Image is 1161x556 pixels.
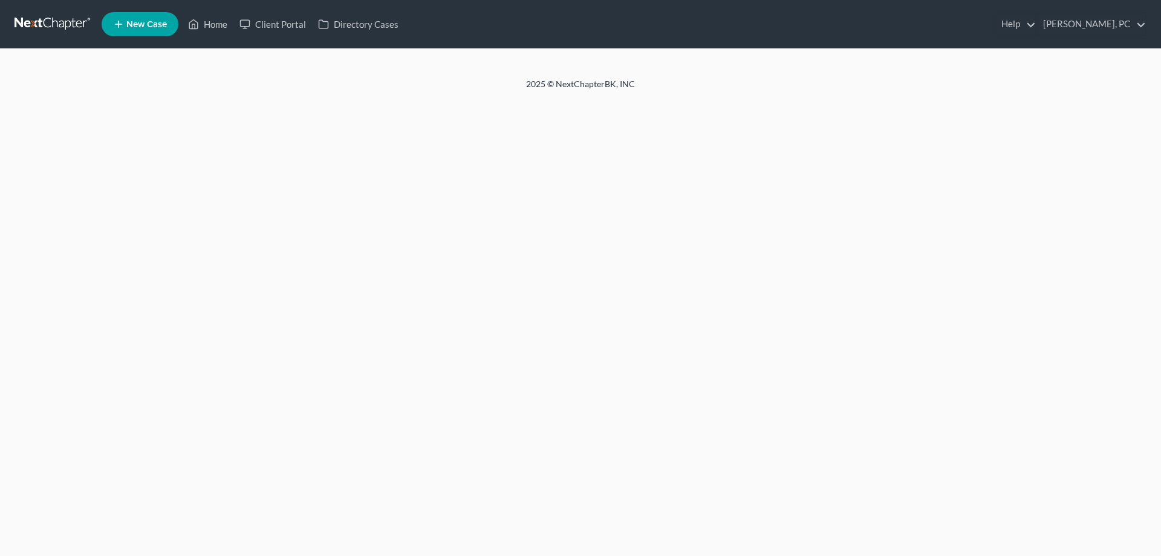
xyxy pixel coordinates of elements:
[236,78,925,100] div: 2025 © NextChapterBK, INC
[233,13,312,35] a: Client Portal
[995,13,1036,35] a: Help
[1037,13,1146,35] a: [PERSON_NAME], PC
[312,13,405,35] a: Directory Cases
[102,12,178,36] new-legal-case-button: New Case
[182,13,233,35] a: Home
